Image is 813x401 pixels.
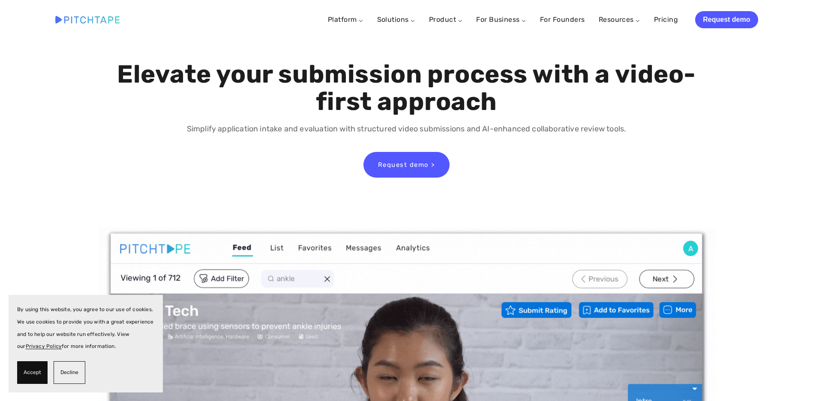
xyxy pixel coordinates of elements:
[115,61,698,116] h1: Elevate your submission process with a video-first approach
[476,15,526,24] a: For Business ⌵
[9,295,163,392] section: Cookie banner
[54,361,85,384] button: Decline
[26,343,62,349] a: Privacy Policy
[599,15,640,24] a: Resources ⌵
[363,152,450,178] a: Request demo >
[540,12,585,27] a: For Founders
[695,11,758,28] a: Request demo
[55,16,120,23] img: Pitchtape | Video Submission Management Software
[115,123,698,135] p: Simplify application intake and evaluation with structured video submissions and AI-enhanced coll...
[328,15,363,24] a: Platform ⌵
[17,361,48,384] button: Accept
[654,12,678,27] a: Pricing
[429,15,462,24] a: Product ⌵
[24,366,41,379] span: Accept
[377,15,415,24] a: Solutions ⌵
[770,360,813,401] iframe: Chat Widget
[17,303,154,353] p: By using this website, you agree to our use of cookies. We use cookies to provide you with a grea...
[60,366,78,379] span: Decline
